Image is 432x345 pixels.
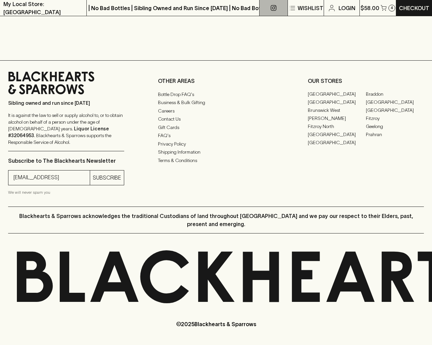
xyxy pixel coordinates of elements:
[366,106,424,115] a: [GEOGRAPHIC_DATA]
[158,90,274,98] a: Bottle Drop FAQ's
[308,90,366,98] a: [GEOGRAPHIC_DATA]
[308,98,366,106] a: [GEOGRAPHIC_DATA]
[308,131,366,139] a: [GEOGRAPHIC_DATA]
[366,131,424,139] a: Prahran
[158,140,274,148] a: Privacy Policy
[13,212,419,228] p: Blackhearts & Sparrows acknowledges the traditional Custodians of land throughout [GEOGRAPHIC_DAT...
[90,170,124,185] button: SUBSCRIBE
[366,98,424,106] a: [GEOGRAPHIC_DATA]
[308,139,366,147] a: [GEOGRAPHIC_DATA]
[158,77,274,85] p: OTHER AREAS
[8,189,124,196] p: We will never spam you
[158,156,274,164] a: Terms & Conditions
[158,148,274,156] a: Shipping Information
[158,115,274,123] a: Contact Us
[8,100,124,106] p: Sibling owned and run since [DATE]
[13,172,90,183] input: e.g. jane@blackheartsandsparrows.com.au
[399,4,429,12] p: Checkout
[158,132,274,140] a: FAQ's
[8,157,124,165] p: Subscribe to The Blackhearts Newsletter
[339,4,355,12] p: Login
[308,123,366,131] a: Fitzroy North
[308,115,366,123] a: [PERSON_NAME]
[366,115,424,123] a: Fitzroy
[8,126,109,138] strong: Liquor License #32064953
[158,107,274,115] a: Careers
[360,4,379,12] p: $58.00
[308,77,424,85] p: OUR STORES
[158,99,274,107] a: Business & Bulk Gifting
[8,112,124,146] p: It is against the law to sell or supply alcohol to, or to obtain alcohol on behalf of a person un...
[308,106,366,115] a: Brunswick West
[158,123,274,131] a: Gift Cards
[366,90,424,98] a: Braddon
[93,174,121,182] p: SUBSCRIBE
[391,6,393,10] p: 4
[298,4,323,12] p: Wishlist
[366,123,424,131] a: Geelong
